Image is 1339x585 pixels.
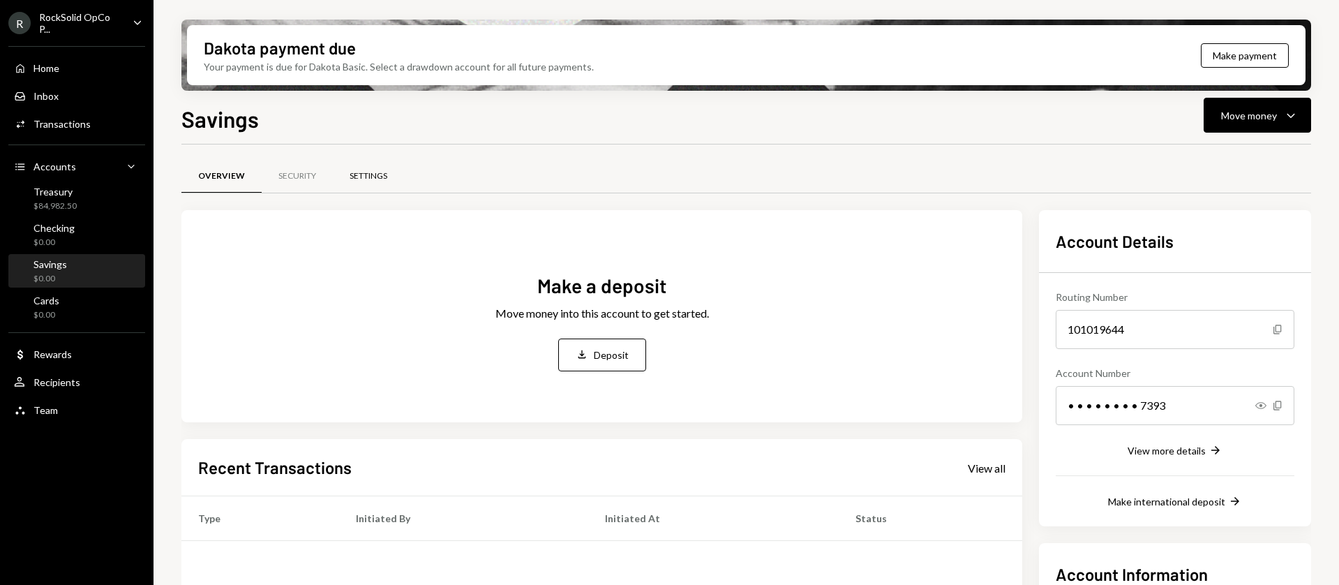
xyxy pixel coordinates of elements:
h2: Recent Transactions [198,456,352,479]
div: Security [278,170,316,182]
div: Settings [350,170,387,182]
div: Deposit [594,348,629,362]
button: View more details [1128,443,1222,459]
div: Recipients [33,376,80,388]
div: Routing Number [1056,290,1294,304]
div: R [8,12,31,34]
div: • • • • • • • • 7393 [1056,386,1294,425]
div: Rewards [33,348,72,360]
a: Checking$0.00 [8,218,145,251]
div: Your payment is due for Dakota Basic. Select a drawdown account for all future payments. [204,59,594,74]
th: Initiated At [588,496,839,541]
h1: Savings [181,105,259,133]
div: Move money [1221,108,1277,123]
h2: Account Details [1056,230,1294,253]
div: Make international deposit [1108,496,1225,508]
th: Status [839,496,1022,541]
div: View more details [1128,445,1206,457]
a: Transactions [8,111,145,136]
div: Team [33,404,58,416]
button: Deposit [558,339,646,371]
a: Accounts [8,154,145,179]
button: Make international deposit [1108,494,1242,510]
a: Treasury$84,982.50 [8,182,145,215]
div: Savings [33,258,67,270]
a: Home [8,55,145,80]
a: Recipients [8,369,145,394]
div: 101019644 [1056,310,1294,349]
a: Overview [181,158,262,194]
div: $0.00 [33,309,59,321]
div: Account Number [1056,366,1294,380]
div: RockSolid OpCo P... [39,11,121,35]
th: Type [181,496,339,541]
div: Dakota payment due [204,36,356,59]
div: Home [33,62,59,74]
div: $84,982.50 [33,200,77,212]
a: Inbox [8,83,145,108]
a: Security [262,158,333,194]
div: View all [968,461,1005,475]
a: Team [8,397,145,422]
button: Move money [1204,98,1311,133]
div: Inbox [33,90,59,102]
div: Checking [33,222,75,234]
a: Rewards [8,341,145,366]
div: Move money into this account to get started. [495,305,709,322]
a: Savings$0.00 [8,254,145,288]
div: $0.00 [33,237,75,249]
div: Cards [33,295,59,306]
a: Cards$0.00 [8,290,145,324]
button: Make payment [1201,43,1289,68]
div: $0.00 [33,273,67,285]
div: Transactions [33,118,91,130]
a: Settings [333,158,404,194]
th: Initiated By [339,496,588,541]
a: View all [968,460,1005,475]
div: Treasury [33,186,77,198]
div: Accounts [33,161,76,172]
div: Overview [198,170,245,182]
div: Make a deposit [537,272,666,299]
